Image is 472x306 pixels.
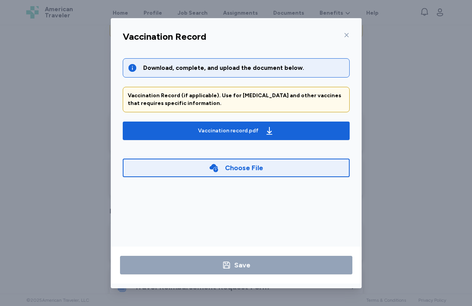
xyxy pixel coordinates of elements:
div: Vaccination Record (if applicable). Use for [MEDICAL_DATA] and other vaccines that requires speci... [128,92,345,107]
div: Save [234,260,250,270]
div: Vaccination Record [123,30,206,43]
button: Vaccination record.pdf [123,122,350,140]
div: Vaccination record.pdf [198,127,259,135]
div: Download, complete, and upload the document below. [143,63,345,73]
button: Save [120,256,352,274]
div: Choose File [225,162,263,173]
